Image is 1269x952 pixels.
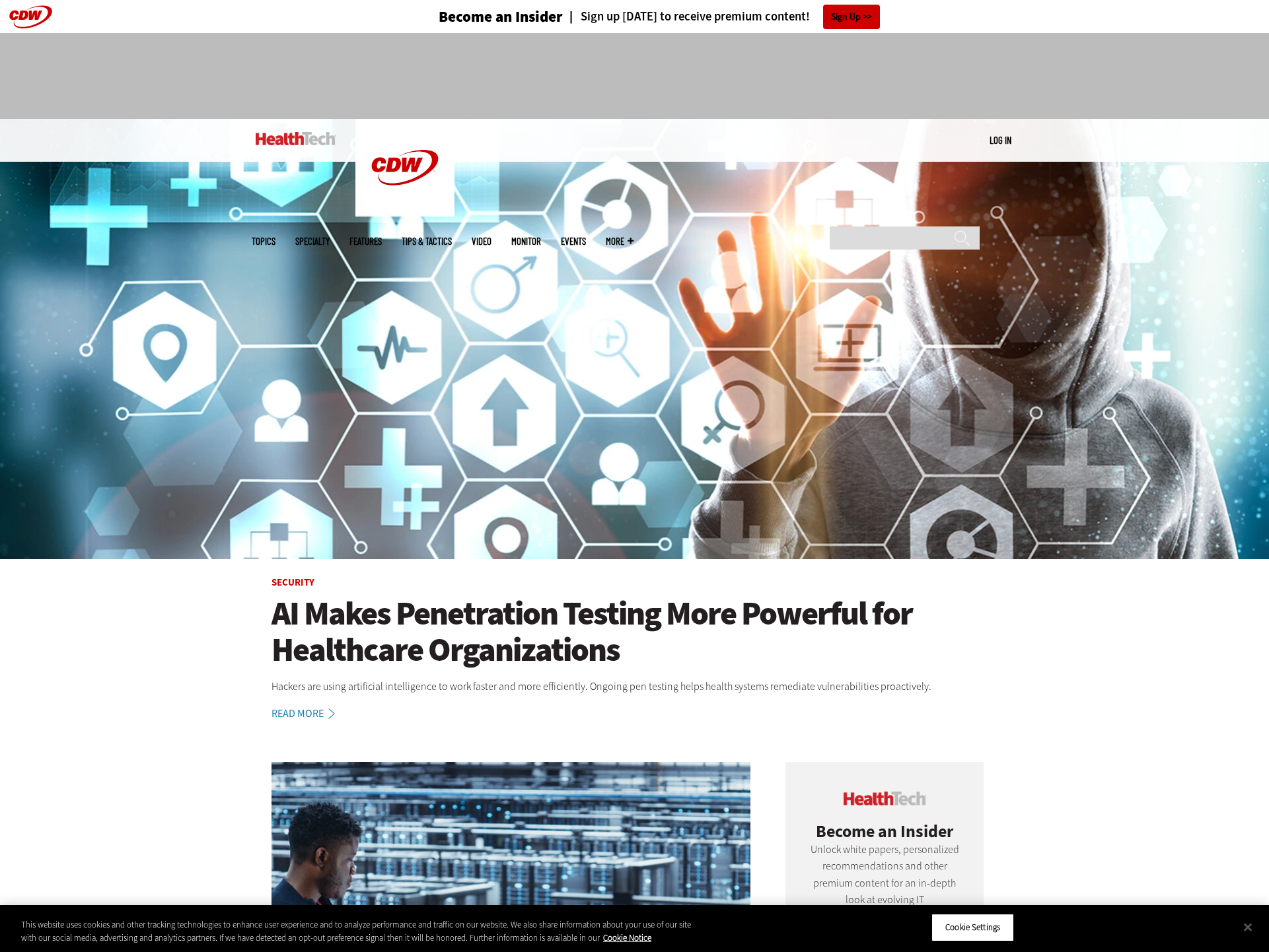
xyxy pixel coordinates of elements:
div: User menu [990,133,1011,147]
span: More [606,236,634,246]
p: Unlock white papers, personalized recommendations and other premium content for an in-depth look ... [805,841,964,908]
span: Specialty [295,236,330,246]
a: Features [349,236,382,246]
span: Topics [252,236,275,246]
a: Sign Up [823,5,880,29]
button: Close [1233,912,1262,941]
a: Sign up [DATE] to receive premium content! [563,11,810,23]
a: Read More [272,708,349,719]
a: Log in [990,134,1011,146]
img: Home [355,119,454,217]
img: Home [256,132,336,145]
iframe: advertisement [394,46,875,106]
a: AI Makes Penetration Testing More Powerful for Healthcare Organizations [272,595,998,668]
a: Security [272,576,314,589]
a: MonITor [511,236,541,246]
span: Become an Insider [816,820,953,842]
a: Video [472,236,491,246]
a: Become an Insider [389,9,563,24]
h3: Become an Insider [439,9,563,24]
img: cdw insider logo [844,792,926,805]
button: Cookie Settings [931,914,1014,941]
a: CDW [355,206,454,220]
p: Hackers are using artificial intelligence to work faster and more efficiently. Ongoing pen testin... [272,678,998,695]
div: This website uses cookies and other tracking technologies to enhance user experience and to analy... [21,918,698,944]
a: More information about your privacy [603,932,651,943]
a: Tips & Tactics [402,236,452,246]
a: Events [561,236,586,246]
